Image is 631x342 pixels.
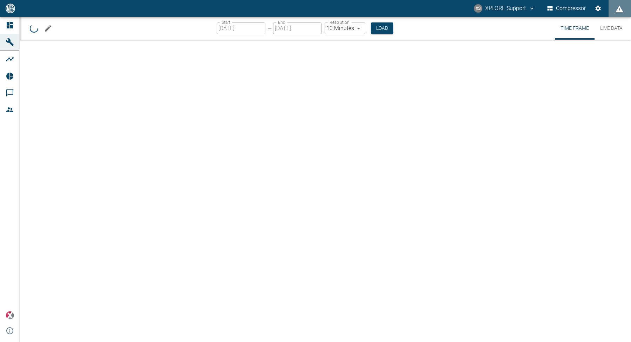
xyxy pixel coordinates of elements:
button: Live Data [595,17,628,40]
label: Start [222,19,230,25]
img: logo [5,4,16,13]
input: MM/DD/YYYY [217,22,265,34]
button: Edit machine [41,21,55,35]
div: 10 Minutes [325,22,365,34]
button: Settings [592,2,604,15]
label: End [278,19,285,25]
button: Compressor [546,2,588,15]
p: – [267,24,271,32]
label: Resolution [330,19,349,25]
div: XS [474,4,482,13]
button: compressors@neaxplore.com [473,2,536,15]
button: Time Frame [555,17,595,40]
img: Xplore Logo [6,311,14,320]
input: MM/DD/YYYY [273,22,322,34]
button: Load [371,22,393,34]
